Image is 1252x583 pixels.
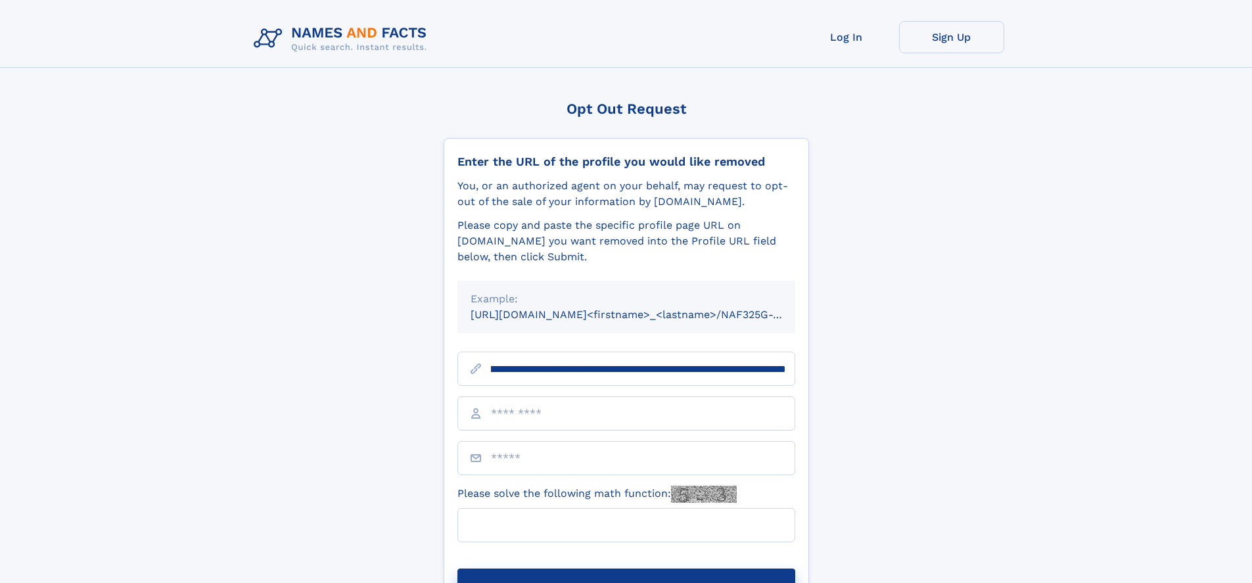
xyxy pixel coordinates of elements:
[899,21,1004,53] a: Sign Up
[444,101,809,117] div: Opt Out Request
[457,218,795,265] div: Please copy and paste the specific profile page URL on [DOMAIN_NAME] you want removed into the Pr...
[248,21,438,57] img: Logo Names and Facts
[457,178,795,210] div: You, or an authorized agent on your behalf, may request to opt-out of the sale of your informatio...
[794,21,899,53] a: Log In
[457,154,795,169] div: Enter the URL of the profile you would like removed
[471,291,782,307] div: Example:
[471,308,820,321] small: [URL][DOMAIN_NAME]<firstname>_<lastname>/NAF325G-xxxxxxxx
[457,486,737,503] label: Please solve the following math function:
